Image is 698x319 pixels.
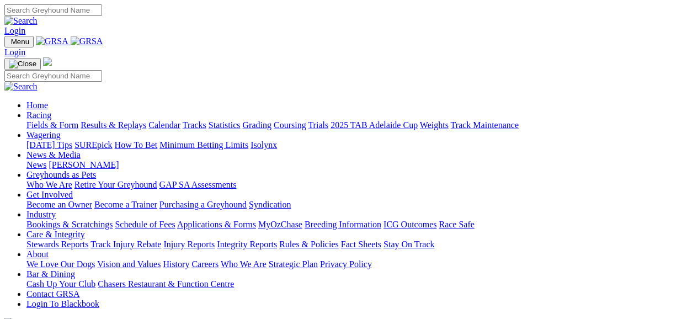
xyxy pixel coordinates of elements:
a: Industry [26,210,56,219]
a: How To Bet [115,140,158,150]
a: Trials [308,120,328,130]
div: About [26,259,694,269]
div: Bar & Dining [26,279,694,289]
a: Schedule of Fees [115,220,175,229]
a: Breeding Information [305,220,381,229]
a: Bookings & Scratchings [26,220,113,229]
a: [DATE] Tips [26,140,72,150]
a: GAP SA Assessments [159,180,237,189]
a: Vision and Values [97,259,161,269]
a: Statistics [209,120,241,130]
img: Search [4,16,38,26]
div: News & Media [26,160,694,170]
a: Login To Blackbook [26,299,99,309]
a: Fact Sheets [341,240,381,249]
img: Close [9,60,36,68]
a: SUREpick [74,140,112,150]
a: About [26,249,49,259]
div: Industry [26,220,694,230]
a: Login [4,47,25,57]
a: Applications & Forms [177,220,256,229]
a: Home [26,100,48,110]
div: Wagering [26,140,694,150]
span: Menu [11,38,29,46]
div: Greyhounds as Pets [26,180,694,190]
a: Get Involved [26,190,73,199]
a: Fields & Form [26,120,78,130]
a: Syndication [249,200,291,209]
a: Race Safe [439,220,474,229]
a: Results & Replays [81,120,146,130]
a: Who We Are [26,180,72,189]
a: Chasers Restaurant & Function Centre [98,279,234,289]
a: Contact GRSA [26,289,79,299]
input: Search [4,70,102,82]
a: Careers [191,259,219,269]
a: Calendar [148,120,180,130]
a: Retire Your Greyhound [74,180,157,189]
a: ICG Outcomes [383,220,436,229]
a: Injury Reports [163,240,215,249]
a: Wagering [26,130,61,140]
a: Purchasing a Greyhound [159,200,247,209]
a: Cash Up Your Club [26,279,95,289]
img: GRSA [36,36,68,46]
input: Search [4,4,102,16]
a: Track Maintenance [451,120,519,130]
div: Care & Integrity [26,240,694,249]
a: Weights [420,120,449,130]
a: History [163,259,189,269]
img: logo-grsa-white.png [43,57,52,66]
a: Grading [243,120,271,130]
a: News [26,160,46,169]
a: Privacy Policy [320,259,372,269]
a: Isolynx [251,140,277,150]
div: Racing [26,120,694,130]
a: Tracks [183,120,206,130]
img: GRSA [71,36,103,46]
button: Toggle navigation [4,58,41,70]
a: MyOzChase [258,220,302,229]
a: Minimum Betting Limits [159,140,248,150]
a: 2025 TAB Adelaide Cup [331,120,418,130]
img: Search [4,82,38,92]
a: Bar & Dining [26,269,75,279]
a: Who We Are [221,259,267,269]
a: Strategic Plan [269,259,318,269]
a: Rules & Policies [279,240,339,249]
a: Track Injury Rebate [90,240,161,249]
a: [PERSON_NAME] [49,160,119,169]
a: Integrity Reports [217,240,277,249]
a: Care & Integrity [26,230,85,239]
a: We Love Our Dogs [26,259,95,269]
button: Toggle navigation [4,36,34,47]
a: Coursing [274,120,306,130]
a: Become an Owner [26,200,92,209]
a: Stewards Reports [26,240,88,249]
a: News & Media [26,150,81,159]
a: Stay On Track [383,240,434,249]
a: Become a Trainer [94,200,157,209]
div: Get Involved [26,200,694,210]
a: Racing [26,110,51,120]
a: Login [4,26,25,35]
a: Greyhounds as Pets [26,170,96,179]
